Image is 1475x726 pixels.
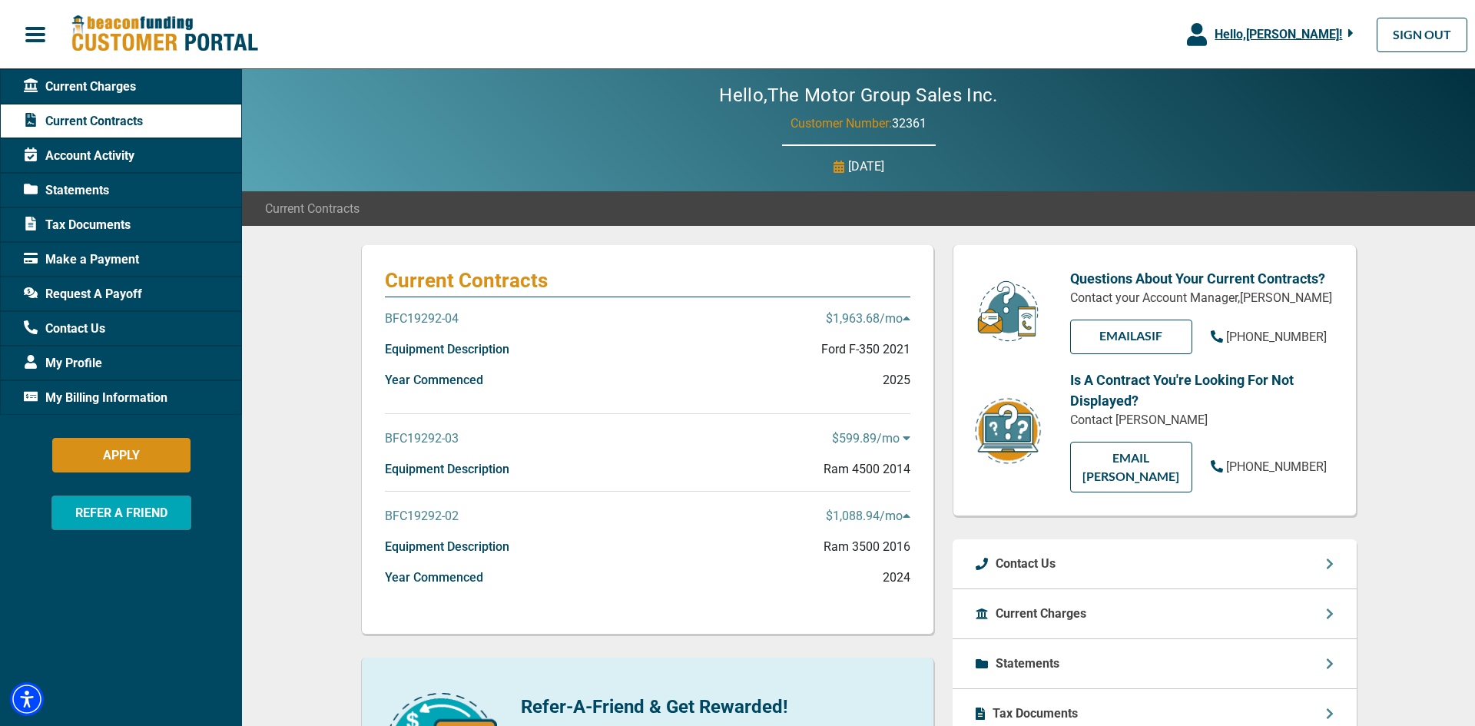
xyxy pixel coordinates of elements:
p: Year Commenced [385,569,483,587]
p: Ram 4500 2014 [824,460,910,479]
span: Customer Number: [791,116,892,131]
p: Ford F-350 2021 [821,340,910,359]
span: My Profile [24,354,102,373]
p: $599.89 /mo [832,429,910,448]
span: 32361 [892,116,926,131]
p: Questions About Your Current Contracts? [1070,268,1333,289]
span: Make a Payment [24,250,139,269]
button: APPLY [52,438,191,472]
p: Contact your Account Manager, [PERSON_NAME] [1070,289,1333,307]
h2: Hello, The Motor Group Sales Inc. [673,85,1044,107]
p: Refer-A-Friend & Get Rewarded! [521,693,910,721]
div: Accessibility Menu [10,682,44,716]
p: Statements [996,655,1059,673]
img: Beacon Funding Customer Portal Logo [71,15,258,54]
p: Ram 3500 2016 [824,538,910,556]
p: BFC19292-02 [385,507,459,525]
span: Current Contracts [24,112,143,131]
p: Tax Documents [993,704,1078,723]
p: $1,088.94 /mo [826,507,910,525]
a: [PHONE_NUMBER] [1211,458,1327,476]
span: Tax Documents [24,216,131,234]
p: Contact [PERSON_NAME] [1070,411,1333,429]
a: EMAIL [PERSON_NAME] [1070,442,1192,492]
img: customer-service.png [973,280,1042,343]
p: 2024 [883,569,910,587]
p: Current Contracts [385,268,910,293]
a: [PHONE_NUMBER] [1211,328,1327,346]
span: Statements [24,181,109,200]
p: Equipment Description [385,340,509,359]
p: Current Charges [996,605,1086,623]
span: My Billing Information [24,389,167,407]
span: Current Contracts [265,200,360,218]
a: EMAILAsif [1070,320,1192,354]
img: contract-icon.png [973,396,1042,466]
p: BFC19292-04 [385,310,459,328]
p: Contact Us [996,555,1056,573]
span: [PHONE_NUMBER] [1226,459,1327,474]
p: Year Commenced [385,371,483,390]
p: [DATE] [848,157,884,176]
p: Equipment Description [385,538,509,556]
p: $1,963.68 /mo [826,310,910,328]
span: Hello, [PERSON_NAME] ! [1215,27,1342,41]
span: Contact Us [24,320,105,338]
span: Request A Payoff [24,285,142,303]
span: [PHONE_NUMBER] [1226,330,1327,344]
span: Current Charges [24,78,136,96]
p: 2025 [883,371,910,390]
p: Equipment Description [385,460,509,479]
button: REFER A FRIEND [51,496,191,530]
p: Is A Contract You're Looking For Not Displayed? [1070,370,1333,411]
a: SIGN OUT [1377,18,1467,52]
span: Account Activity [24,147,134,165]
p: BFC19292-03 [385,429,459,448]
